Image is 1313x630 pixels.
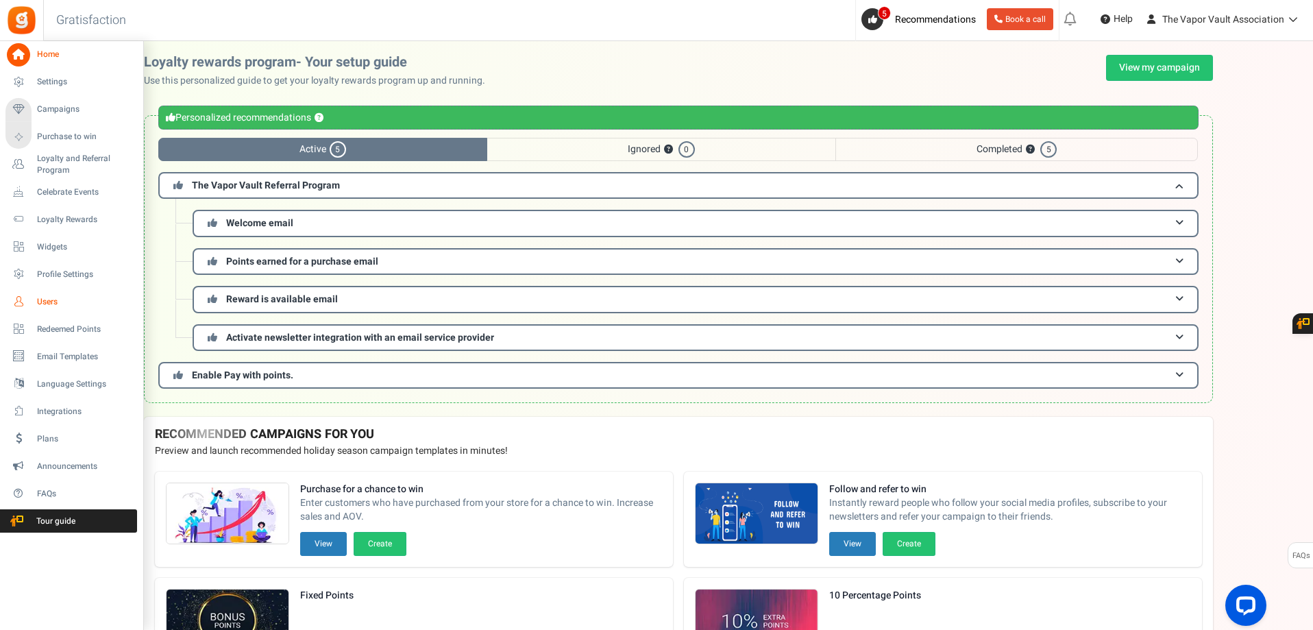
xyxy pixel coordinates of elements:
[144,55,496,70] h2: Loyalty rewards program- Your setup guide
[37,351,133,363] span: Email Templates
[37,104,133,115] span: Campaigns
[300,496,662,524] span: Enter customers who have purchased from your store for a chance to win. Increase sales and AOV.
[5,208,137,231] a: Loyalty Rewards
[5,400,137,423] a: Integrations
[1106,55,1213,81] a: View my campaign
[192,368,293,383] span: Enable Pay with points.
[37,186,133,198] span: Celebrate Events
[987,8,1053,30] a: Book a call
[37,241,133,253] span: Widgets
[5,345,137,368] a: Email Templates
[300,589,406,603] strong: Fixed Points
[37,296,133,308] span: Users
[5,71,137,94] a: Settings
[829,496,1191,524] span: Instantly reward people who follow your social media profiles, subscribe to your newsletters and ...
[37,488,133,500] span: FAQs
[37,406,133,417] span: Integrations
[5,290,137,313] a: Users
[6,5,37,36] img: Gratisfaction
[1095,8,1138,30] a: Help
[895,12,976,27] span: Recommendations
[192,178,340,193] span: The Vapor Vault Referral Program
[883,532,935,556] button: Create
[835,138,1198,161] span: Completed
[1162,12,1284,27] span: The Vapor Vault Association
[330,141,346,158] span: 5
[37,153,137,176] span: Loyalty and Referral Program
[829,483,1191,496] strong: Follow and refer to win
[678,141,695,158] span: 0
[155,428,1202,441] h4: RECOMMENDED CAMPAIGNS FOR YOU
[144,74,496,88] p: Use this personalized guide to get your loyalty rewards program up and running.
[5,317,137,341] a: Redeemed Points
[226,330,494,345] span: Activate newsletter integration with an email service provider
[37,378,133,390] span: Language Settings
[829,532,876,556] button: View
[354,532,406,556] button: Create
[300,532,347,556] button: View
[158,138,487,161] span: Active
[1026,145,1035,154] button: ?
[6,516,102,527] span: Tour guide
[37,131,133,143] span: Purchase to win
[1110,12,1133,26] span: Help
[226,216,293,230] span: Welcome email
[664,145,673,154] button: ?
[5,180,137,204] a: Celebrate Events
[37,76,133,88] span: Settings
[1292,543,1310,569] span: FAQs
[158,106,1199,130] div: Personalized recommendations
[5,235,137,258] a: Widgets
[861,8,981,30] a: 5 Recommendations
[226,292,338,306] span: Reward is available email
[300,483,662,496] strong: Purchase for a chance to win
[5,98,137,121] a: Campaigns
[5,43,137,66] a: Home
[37,461,133,472] span: Announcements
[829,589,935,603] strong: 10 Percentage Points
[5,482,137,505] a: FAQs
[5,263,137,286] a: Profile Settings
[37,269,133,280] span: Profile Settings
[37,433,133,445] span: Plans
[696,483,818,545] img: Recommended Campaigns
[5,372,137,396] a: Language Settings
[155,444,1202,458] p: Preview and launch recommended holiday season campaign templates in minutes!
[5,455,137,478] a: Announcements
[5,427,137,450] a: Plans
[37,214,133,226] span: Loyalty Rewards
[487,138,835,161] span: Ignored
[5,153,137,176] a: Loyalty and Referral Program
[5,125,137,149] a: Purchase to win
[37,49,133,60] span: Home
[315,114,323,123] button: ?
[41,7,141,34] h3: Gratisfaction
[167,483,289,545] img: Recommended Campaigns
[226,254,378,269] span: Points earned for a purchase email
[878,6,891,20] span: 5
[37,324,133,335] span: Redeemed Points
[1040,141,1057,158] span: 5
